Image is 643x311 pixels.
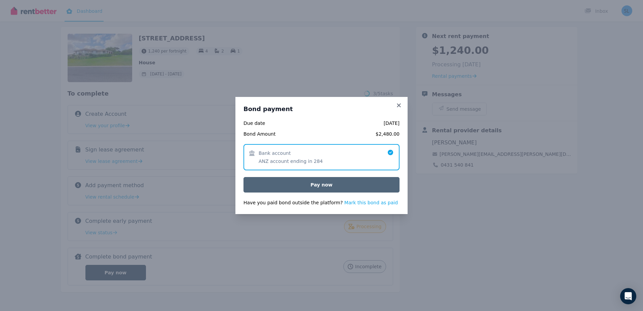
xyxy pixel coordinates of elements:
button: Mark this bond as paid [344,199,398,206]
h3: Bond payment [243,105,400,113]
span: Bond Amount [243,131,290,137]
p: Have you paid bond outside the platform? [243,199,400,206]
span: ANZ account ending in 284 [259,158,323,165]
span: [DATE] [294,120,400,127]
button: Pay now [243,177,400,193]
span: Due date [243,120,290,127]
span: Bank account [259,150,291,157]
span: $2,480.00 [294,131,400,137]
div: Open Intercom Messenger [620,288,636,304]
